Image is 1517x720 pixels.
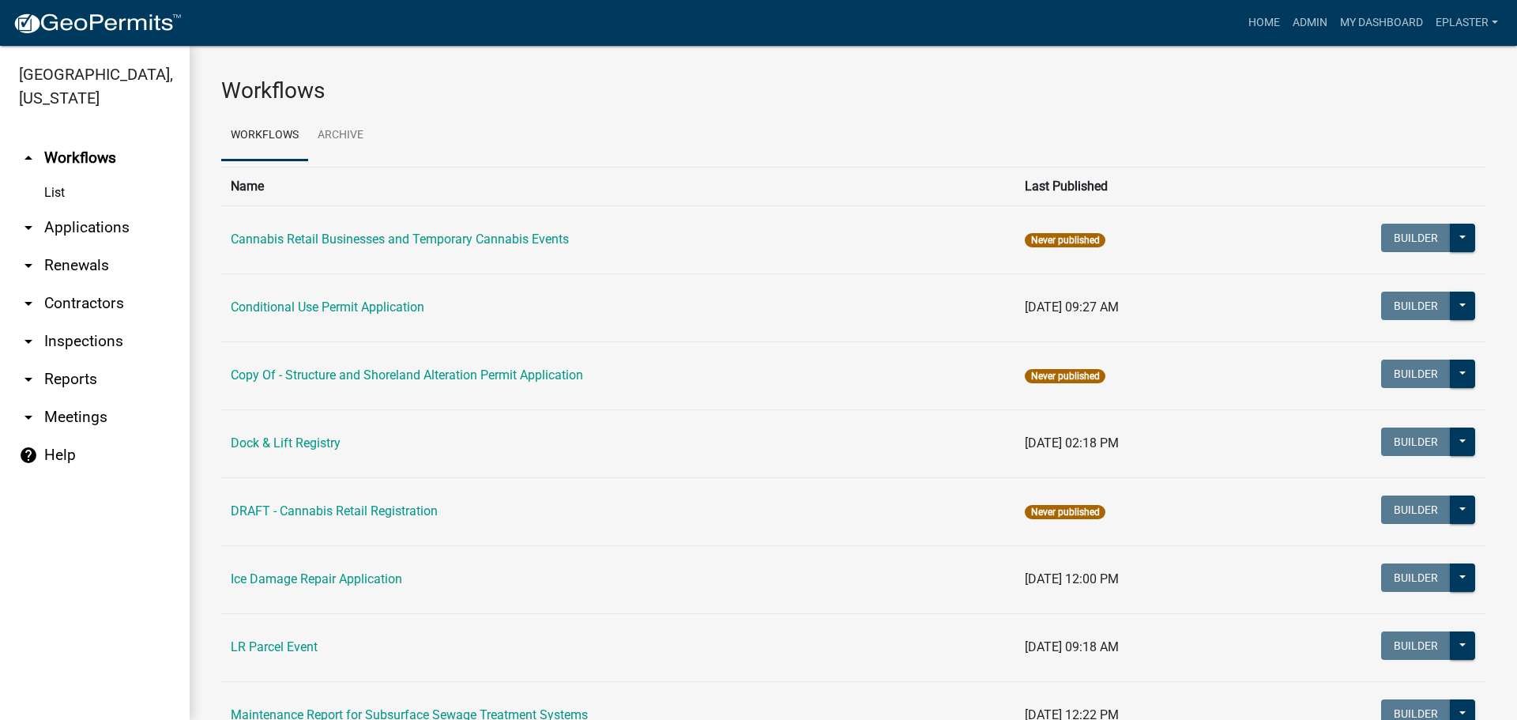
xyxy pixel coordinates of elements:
i: arrow_drop_up [19,149,38,168]
span: Never published [1025,505,1105,519]
i: arrow_drop_down [19,370,38,389]
span: [DATE] 02:18 PM [1025,435,1119,450]
th: Last Published [1015,167,1248,205]
a: My Dashboard [1334,8,1429,38]
i: arrow_drop_down [19,294,38,313]
span: Never published [1025,369,1105,383]
i: arrow_drop_down [19,408,38,427]
i: arrow_drop_down [19,256,38,275]
button: Builder [1381,360,1451,388]
a: Copy Of - Structure and Shoreland Alteration Permit Application [231,368,583,383]
i: arrow_drop_down [19,218,38,237]
a: Home [1242,8,1286,38]
button: Builder [1381,224,1451,252]
a: Ice Damage Repair Application [231,571,402,586]
a: Conditional Use Permit Application [231,300,424,315]
i: arrow_drop_down [19,332,38,351]
span: [DATE] 09:18 AM [1025,639,1119,654]
a: LR Parcel Event [231,639,318,654]
h3: Workflows [221,77,1485,104]
a: Admin [1286,8,1334,38]
button: Builder [1381,428,1451,456]
span: [DATE] 09:27 AM [1025,300,1119,315]
a: Dock & Lift Registry [231,435,341,450]
button: Builder [1381,631,1451,660]
button: Builder [1381,292,1451,320]
th: Name [221,167,1015,205]
a: Archive [308,111,373,161]
a: Workflows [221,111,308,161]
a: eplaster [1429,8,1504,38]
span: [DATE] 12:00 PM [1025,571,1119,586]
a: Cannabis Retail Businesses and Temporary Cannabis Events [231,232,569,247]
i: help [19,446,38,465]
span: Never published [1025,233,1105,247]
button: Builder [1381,564,1451,592]
button: Builder [1381,496,1451,524]
a: DRAFT - Cannabis Retail Registration [231,503,438,518]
